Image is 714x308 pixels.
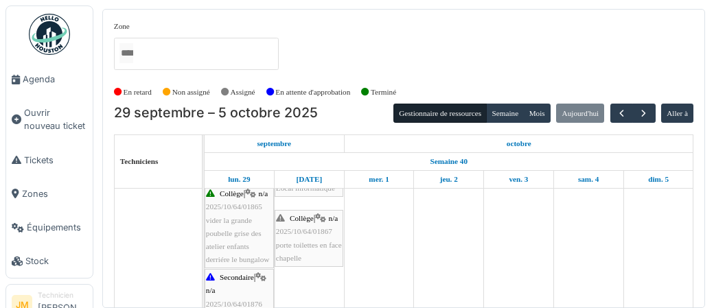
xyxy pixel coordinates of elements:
a: Ouvrir nouveau ticket [6,96,93,143]
a: 29 septembre 2025 [253,135,295,152]
a: Zones [6,177,93,211]
span: Collège [220,189,244,198]
button: Aujourd'hui [556,104,604,123]
a: Tickets [6,143,93,177]
a: 1 octobre 2025 [365,171,392,188]
span: n/a [206,286,216,294]
button: Semaine [486,104,524,123]
a: 29 septembre 2025 [224,171,253,188]
label: Zone [114,21,130,32]
label: Terminé [371,86,396,98]
span: Équipements [27,221,87,234]
label: Non assigné [172,86,210,98]
a: 1 octobre 2025 [503,135,535,152]
button: Précédent [610,104,633,123]
span: n/a [259,189,268,198]
span: 2025/10/64/01867 [276,227,332,235]
img: Badge_color-CXgf-gQk.svg [29,14,70,55]
span: 2025/10/64/01865 [206,202,262,211]
h2: 29 septembre – 5 octobre 2025 [114,105,318,121]
input: Tous [119,43,133,63]
label: Assigné [231,86,255,98]
a: Stock [6,244,93,278]
span: Secondaire [220,273,254,281]
a: 4 octobre 2025 [575,171,602,188]
span: Ouvrir nouveau ticket [24,106,87,132]
div: | [276,212,342,265]
span: Tickets [24,154,87,167]
button: Mois [523,104,551,123]
span: Local informatique [276,184,335,192]
a: Semaine 40 [427,153,471,170]
button: Suivant [632,104,655,123]
span: Collège [290,214,314,222]
span: porte toilettes en face chapelle [276,241,342,262]
label: En attente d'approbation [275,86,350,98]
a: Agenda [6,62,93,96]
span: Zones [22,187,87,200]
label: En retard [124,86,152,98]
button: Aller à [661,104,693,123]
button: Gestionnaire de ressources [393,104,487,123]
a: 2 octobre 2025 [437,171,461,188]
a: Équipements [6,211,93,244]
span: vider la grande poubelle grise des atelier enfants derriére le bungalow [206,216,270,264]
span: Stock [25,254,87,268]
span: Techniciens [120,157,159,165]
a: 5 octobre 2025 [645,171,672,188]
div: Technicien [38,290,87,300]
span: n/a [329,214,338,222]
a: 30 septembre 2025 [293,171,326,188]
span: Agenda [23,73,87,86]
span: 2025/10/64/01876 [206,300,262,308]
div: | [206,187,273,266]
a: 3 octobre 2025 [505,171,531,188]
